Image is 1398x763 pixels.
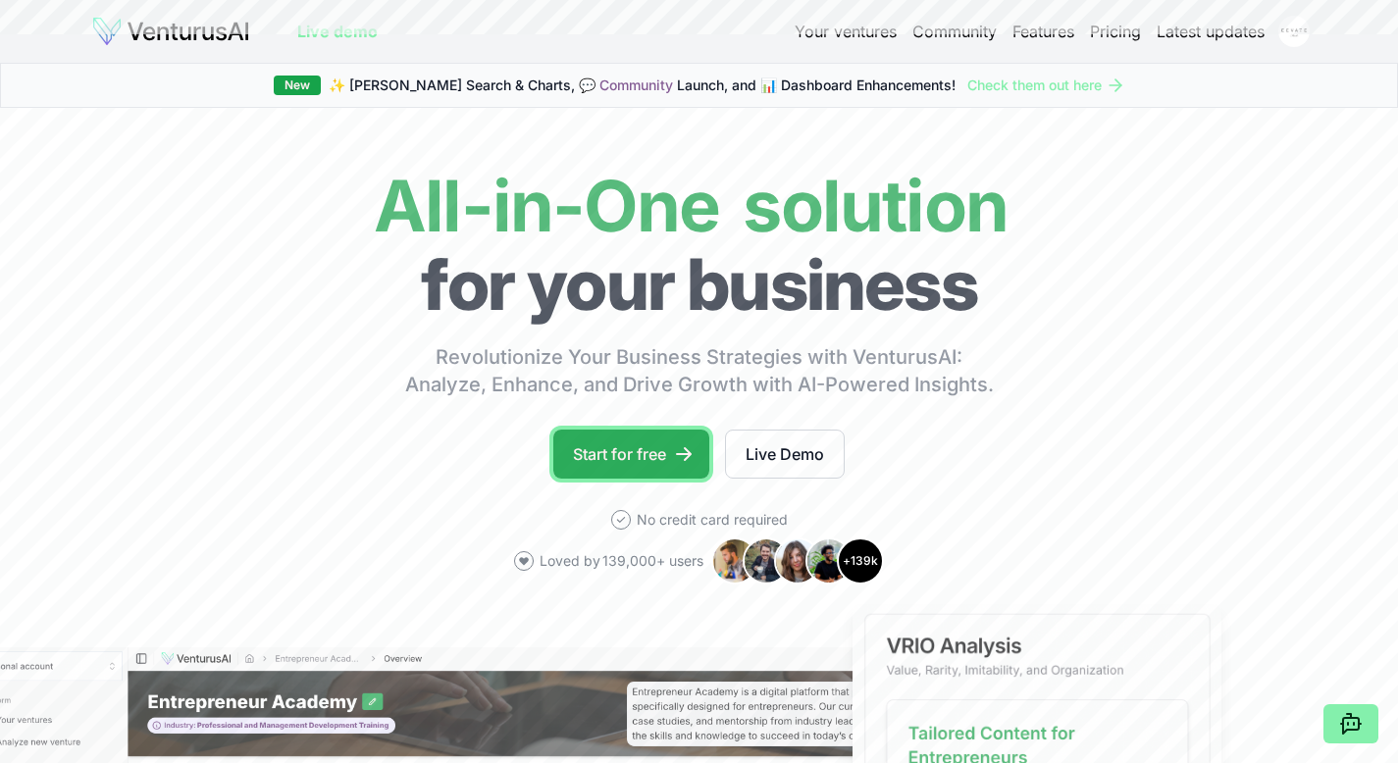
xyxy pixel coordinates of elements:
[774,537,821,585] img: Avatar 3
[553,430,709,479] a: Start for free
[711,537,758,585] img: Avatar 1
[805,537,853,585] img: Avatar 4
[274,76,321,95] div: New
[725,430,845,479] a: Live Demo
[329,76,956,95] span: ✨ [PERSON_NAME] Search & Charts, 💬 Launch, and 📊 Dashboard Enhancements!
[967,76,1125,95] a: Check them out here
[743,537,790,585] img: Avatar 2
[599,76,673,93] a: Community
